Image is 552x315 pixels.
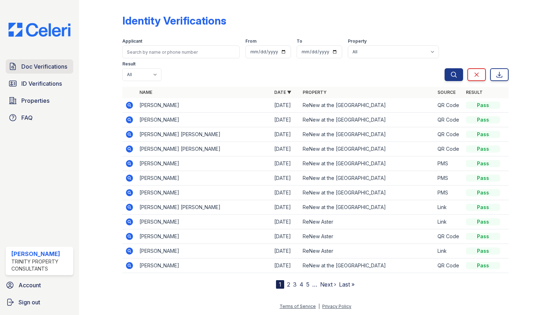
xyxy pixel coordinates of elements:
[435,156,463,171] td: PMS
[287,281,290,288] a: 2
[139,90,152,95] a: Name
[11,258,70,272] div: Trinity Property Consultants
[435,244,463,258] td: Link
[137,200,271,215] td: [PERSON_NAME] [PERSON_NAME]
[348,38,367,44] label: Property
[280,304,316,309] a: Terms of Service
[276,280,284,289] div: 1
[21,113,33,122] span: FAQ
[137,215,271,229] td: [PERSON_NAME]
[297,38,302,44] label: To
[274,90,291,95] a: Date ▼
[137,142,271,156] td: [PERSON_NAME] [PERSON_NAME]
[435,215,463,229] td: Link
[3,23,76,37] img: CE_Logo_Blue-a8612792a0a2168367f1c8372b55b34899dd931a85d93a1a3d3e32e68fde9ad4.png
[300,258,435,273] td: ReNew at the [GEOGRAPHIC_DATA]
[21,62,67,71] span: Doc Verifications
[271,229,300,244] td: [DATE]
[466,90,483,95] a: Result
[435,127,463,142] td: QR Code
[466,233,500,240] div: Pass
[271,127,300,142] td: [DATE]
[293,281,297,288] a: 3
[320,281,336,288] a: Next ›
[322,304,351,309] a: Privacy Policy
[271,142,300,156] td: [DATE]
[271,215,300,229] td: [DATE]
[137,258,271,273] td: [PERSON_NAME]
[339,281,355,288] a: Last »
[271,258,300,273] td: [DATE]
[18,298,40,306] span: Sign out
[18,281,41,289] span: Account
[137,244,271,258] td: [PERSON_NAME]
[122,46,239,58] input: Search by name or phone number
[466,218,500,225] div: Pass
[3,295,76,309] a: Sign out
[466,145,500,153] div: Pass
[435,171,463,186] td: PMS
[300,156,435,171] td: ReNew at the [GEOGRAPHIC_DATA]
[437,90,456,95] a: Source
[300,113,435,127] td: ReNew at the [GEOGRAPHIC_DATA]
[3,278,76,292] a: Account
[300,186,435,200] td: ReNew at the [GEOGRAPHIC_DATA]
[466,102,500,109] div: Pass
[271,113,300,127] td: [DATE]
[137,127,271,142] td: [PERSON_NAME] [PERSON_NAME]
[122,38,142,44] label: Applicant
[137,113,271,127] td: [PERSON_NAME]
[21,79,62,88] span: ID Verifications
[318,304,320,309] div: |
[271,186,300,200] td: [DATE]
[6,76,73,91] a: ID Verifications
[137,156,271,171] td: [PERSON_NAME]
[466,189,500,196] div: Pass
[466,116,500,123] div: Pass
[466,204,500,211] div: Pass
[435,186,463,200] td: PMS
[435,142,463,156] td: QR Code
[312,280,317,289] span: …
[271,244,300,258] td: [DATE]
[137,186,271,200] td: [PERSON_NAME]
[300,200,435,215] td: ReNew at the [GEOGRAPHIC_DATA]
[306,281,309,288] a: 5
[11,250,70,258] div: [PERSON_NAME]
[300,229,435,244] td: ReNew Aster
[300,215,435,229] td: ReNew Aster
[137,171,271,186] td: [PERSON_NAME]
[245,38,256,44] label: From
[271,200,300,215] td: [DATE]
[122,61,136,67] label: Result
[303,90,327,95] a: Property
[435,98,463,113] td: QR Code
[6,94,73,108] a: Properties
[271,171,300,186] td: [DATE]
[300,127,435,142] td: ReNew at the [GEOGRAPHIC_DATA]
[300,171,435,186] td: ReNew at the [GEOGRAPHIC_DATA]
[466,262,500,269] div: Pass
[137,98,271,113] td: [PERSON_NAME]
[299,281,303,288] a: 4
[300,142,435,156] td: ReNew at the [GEOGRAPHIC_DATA]
[466,160,500,167] div: Pass
[435,258,463,273] td: QR Code
[271,156,300,171] td: [DATE]
[466,247,500,255] div: Pass
[300,98,435,113] td: ReNew at the [GEOGRAPHIC_DATA]
[435,200,463,215] td: Link
[466,175,500,182] div: Pass
[435,113,463,127] td: QR Code
[137,229,271,244] td: [PERSON_NAME]
[122,14,226,27] div: Identity Verifications
[6,111,73,125] a: FAQ
[435,229,463,244] td: QR Code
[6,59,73,74] a: Doc Verifications
[271,98,300,113] td: [DATE]
[300,244,435,258] td: ReNew Aster
[21,96,49,105] span: Properties
[466,131,500,138] div: Pass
